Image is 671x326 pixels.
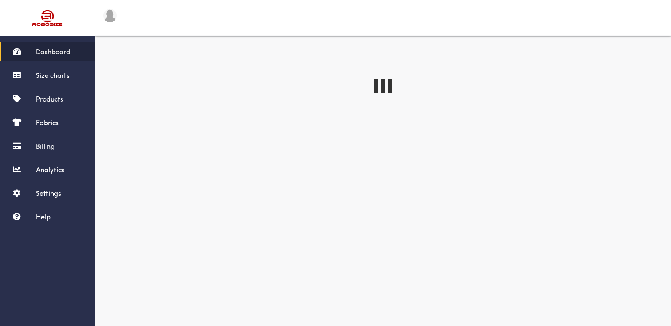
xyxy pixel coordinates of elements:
[36,213,51,221] span: Help
[36,95,63,103] span: Products
[36,189,61,198] span: Settings
[36,142,55,150] span: Billing
[36,118,59,127] span: Fabrics
[16,6,79,29] img: Robosize
[36,48,70,56] span: Dashboard
[36,166,64,174] span: Analytics
[36,71,70,80] span: Size charts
